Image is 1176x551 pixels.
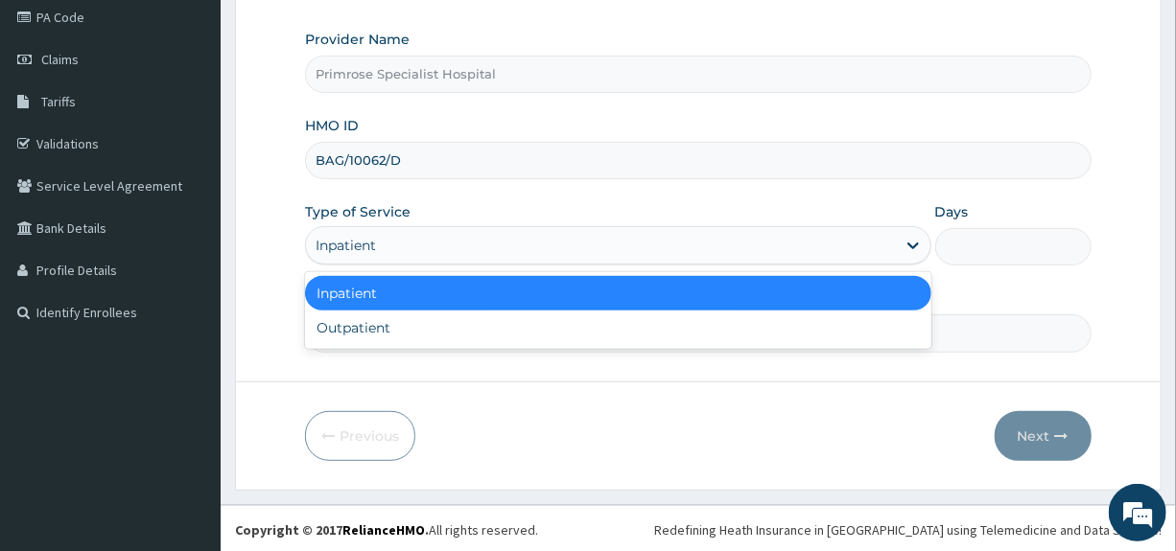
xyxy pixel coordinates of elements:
label: Days [935,202,969,221]
span: Claims [41,51,79,68]
div: Redefining Heath Insurance in [GEOGRAPHIC_DATA] using Telemedicine and Data Science! [654,520,1162,540]
div: Inpatient [316,236,376,255]
label: Type of Service [305,202,411,221]
div: Outpatient [305,310,930,345]
div: Inpatient [305,276,930,310]
label: HMO ID [305,116,359,135]
label: Provider Name [305,30,410,49]
strong: Copyright © 2017 . [235,521,429,539]
span: Tariffs [41,93,76,110]
button: Next [995,411,1092,461]
input: Enter HMO ID [305,142,1091,179]
a: RelianceHMO [342,521,425,539]
button: Previous [305,411,415,461]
